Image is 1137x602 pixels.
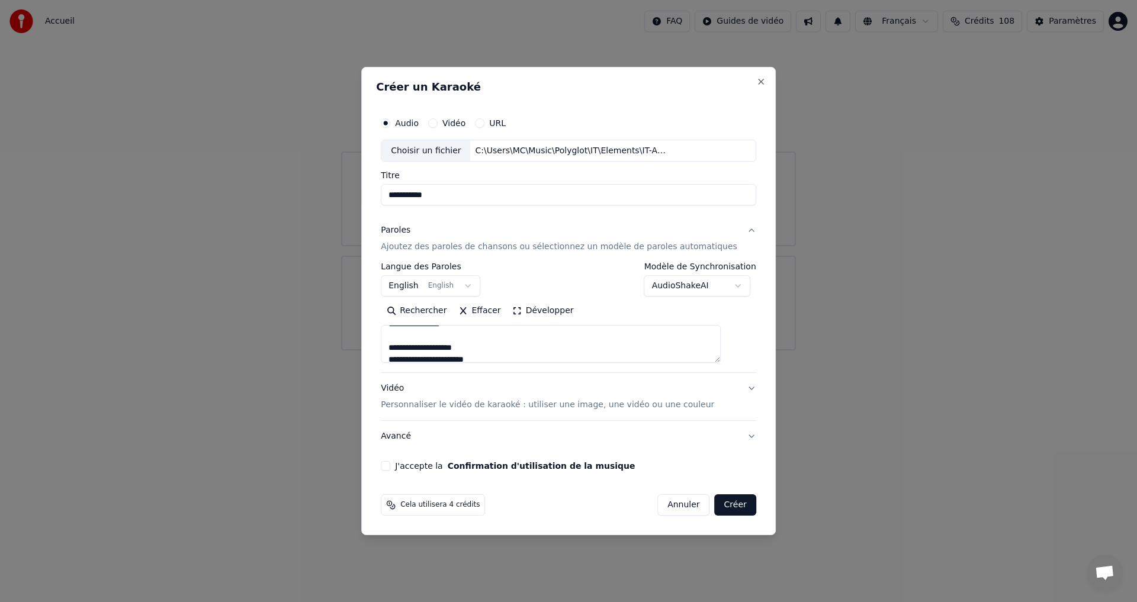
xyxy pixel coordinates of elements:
label: Langue des Paroles [381,263,480,271]
button: Annuler [657,494,709,516]
label: Titre [381,172,756,180]
button: Créer [715,494,756,516]
div: ParolesAjoutez des paroles de chansons ou sélectionnez un modèle de paroles automatiques [381,263,756,373]
div: Choisir un fichier [381,140,470,162]
p: Personnaliser le vidéo de karaoké : utiliser une image, une vidéo ou une couleur [381,399,714,411]
button: Développer [507,302,580,321]
label: J'accepte la [395,462,635,470]
label: URL [489,119,506,127]
button: J'accepte la [448,462,635,470]
label: Modèle de Synchronisation [644,263,756,271]
button: Avancé [381,421,756,452]
span: Cela utilisera 4 crédits [400,500,480,510]
div: Paroles [381,225,410,237]
label: Audio [395,119,419,127]
button: VidéoPersonnaliser le vidéo de karaoké : utiliser une image, une vidéo ou une couleur [381,374,756,421]
label: Vidéo [442,119,465,127]
button: Rechercher [381,302,452,321]
h2: Créer un Karaoké [376,82,761,92]
div: C:\Users\MC\Music\Polyglot\IT\Elements\IT-Alphabet.mp3 [471,145,672,157]
p: Ajoutez des paroles de chansons ou sélectionnez un modèle de paroles automatiques [381,242,737,253]
button: ParolesAjoutez des paroles de chansons ou sélectionnez un modèle de paroles automatiques [381,215,756,263]
button: Effacer [452,302,506,321]
div: Vidéo [381,383,714,411]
